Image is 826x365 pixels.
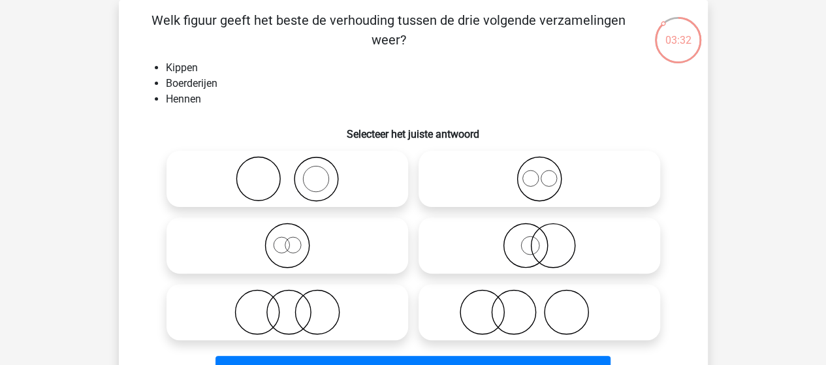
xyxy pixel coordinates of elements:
li: Boerderijen [166,76,687,91]
li: Hennen [166,91,687,107]
p: Welk figuur geeft het beste de verhouding tussen de drie volgende verzamelingen weer? [140,10,638,50]
h6: Selecteer het juiste antwoord [140,118,687,140]
div: 03:32 [654,16,703,48]
li: Kippen [166,60,687,76]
